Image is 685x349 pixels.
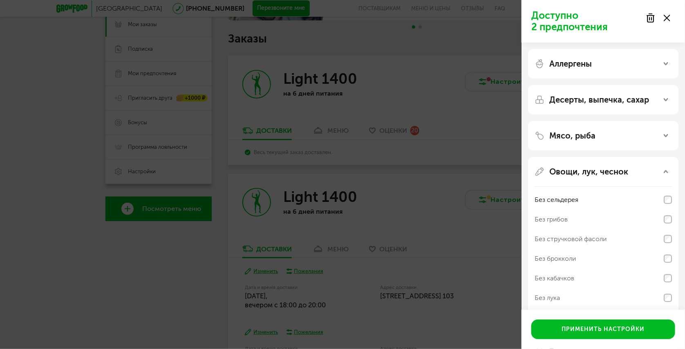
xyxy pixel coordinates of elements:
[535,273,574,283] div: Без кабачков
[535,215,568,224] div: Без грибов
[535,195,578,205] div: Без сельдерея
[531,320,675,339] button: Применить настройки
[535,293,560,303] div: Без лука
[549,167,628,177] p: Овощи, лук, чеснок
[535,234,607,244] div: Без стручковой фасоли
[549,95,649,105] p: Десерты, выпечка, сахар
[535,254,576,264] div: Без брокколи
[549,131,595,141] p: Мясо, рыба
[549,59,592,69] p: Аллергены
[531,10,641,33] p: Доступно 2 предпочтения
